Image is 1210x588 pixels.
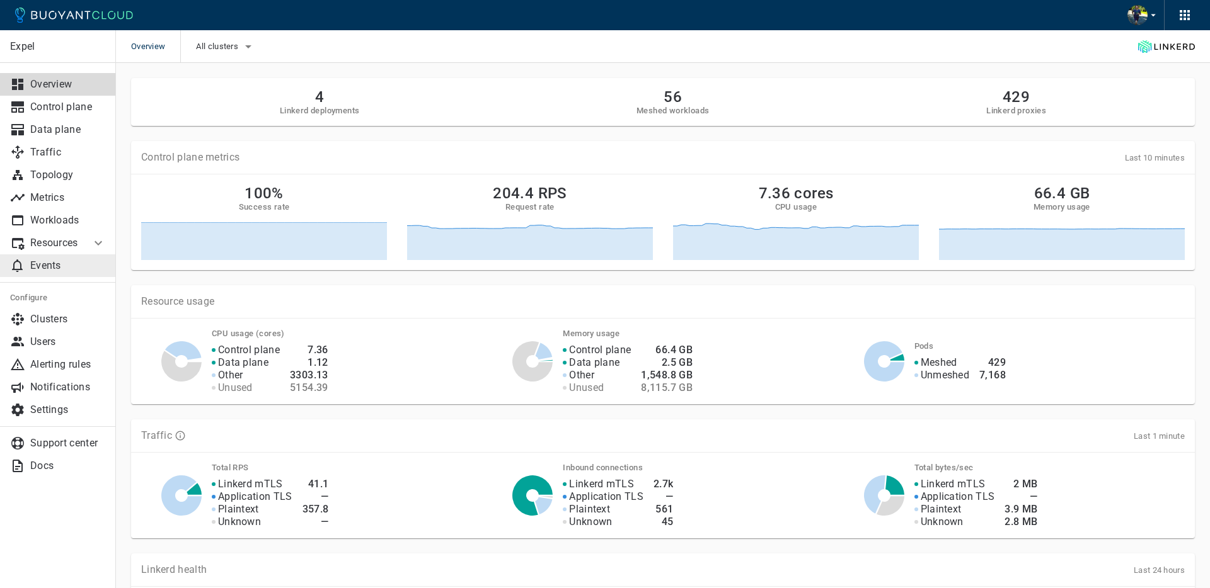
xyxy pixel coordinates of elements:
p: Topology [30,169,106,181]
p: Resource usage [141,295,1185,308]
h4: 8,115.7 GB [641,382,693,394]
h5: Request rate [505,202,555,212]
h4: 3.9 MB [1005,503,1037,516]
h4: 2 MB [1005,478,1037,490]
h4: 66.4 GB [641,344,693,356]
p: Traffic [30,146,106,159]
p: Traffic [141,429,172,442]
h4: 7.36 [290,344,328,356]
p: Unmeshed [921,369,969,382]
p: Application TLS [569,490,643,503]
p: Linkerd mTLS [218,478,283,490]
h4: 3303.13 [290,369,328,382]
span: Last 24 hours [1134,565,1185,575]
p: Data plane [218,356,268,369]
p: Control plane [30,101,106,113]
h4: — [654,490,674,503]
a: 100%Success rate [141,184,387,260]
h5: Configure [10,293,106,303]
h2: 100% [245,184,284,202]
h2: 56 [637,88,709,106]
h4: 5154.39 [290,382,328,394]
p: Control plane [569,344,631,356]
span: Last 10 minutes [1125,153,1185,162]
h4: 561 [654,503,674,516]
p: Plaintext [218,503,259,516]
h2: 7.36 cores [759,184,834,202]
h2: 204.4 RPS [493,184,567,202]
p: Unused [569,382,604,394]
p: Other [569,369,594,382]
p: Meshed [921,356,957,369]
h5: Meshed workloads [637,106,709,116]
span: Overview [131,30,180,63]
p: Control plane [218,344,280,356]
a: 204.4 RPSRequest rate [407,184,653,260]
h4: 2.5 GB [641,356,693,369]
p: Data plane [569,356,619,369]
svg: TLS data is compiled from traffic seen by Linkerd proxies. RPS and TCP bytes reflect both inbound... [175,430,186,441]
p: Unknown [921,516,964,528]
p: Clusters [30,313,106,325]
p: Notifications [30,381,106,393]
h4: 41.1 [302,478,329,490]
h2: 429 [986,88,1046,106]
h2: 66.4 GB [1034,184,1090,202]
h4: 1,548.8 GB [641,369,693,382]
p: Application TLS [921,490,995,503]
p: Plaintext [569,503,610,516]
p: Unused [218,382,253,394]
h4: 429 [979,356,1006,369]
p: Other [218,369,243,382]
p: Metrics [30,191,106,204]
p: Unknown [569,516,612,528]
h5: CPU usage [775,202,817,212]
h5: Linkerd deployments [280,106,360,116]
a: 7.36 coresCPU usage [673,184,919,260]
span: All clusters [196,42,241,52]
p: Application TLS [218,490,292,503]
h4: 7,168 [979,369,1006,382]
span: Last 1 minute [1134,431,1185,441]
p: Overview [30,78,106,91]
button: All clusters [196,37,256,56]
p: Data plane [30,123,106,136]
p: Support center [30,437,106,449]
h4: — [302,516,329,528]
a: 66.4 GBMemory usage [939,184,1185,260]
p: Workloads [30,214,106,227]
h4: 2.8 MB [1005,516,1037,528]
h4: 1.12 [290,356,328,369]
p: Expel [10,40,105,53]
img: Bjorn Stange [1127,5,1148,25]
p: Linkerd health [141,563,207,576]
h5: Memory usage [1034,202,1090,212]
h4: 357.8 [302,503,329,516]
p: Resources [30,237,81,249]
h4: — [302,490,329,503]
h5: Success rate [239,202,290,212]
p: Settings [30,404,106,416]
p: Plaintext [921,503,962,516]
h5: Linkerd proxies [986,106,1046,116]
p: Linkerd mTLS [921,478,986,490]
p: Events [30,259,106,272]
p: Control plane metrics [141,151,239,164]
h4: 2.7k [654,478,674,490]
p: Unknown [218,516,261,528]
h4: — [1005,490,1037,503]
h2: 4 [280,88,360,106]
p: Users [30,336,106,348]
h4: 45 [654,516,674,528]
p: Docs [30,460,106,472]
p: Linkerd mTLS [569,478,634,490]
p: Alerting rules [30,358,106,371]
